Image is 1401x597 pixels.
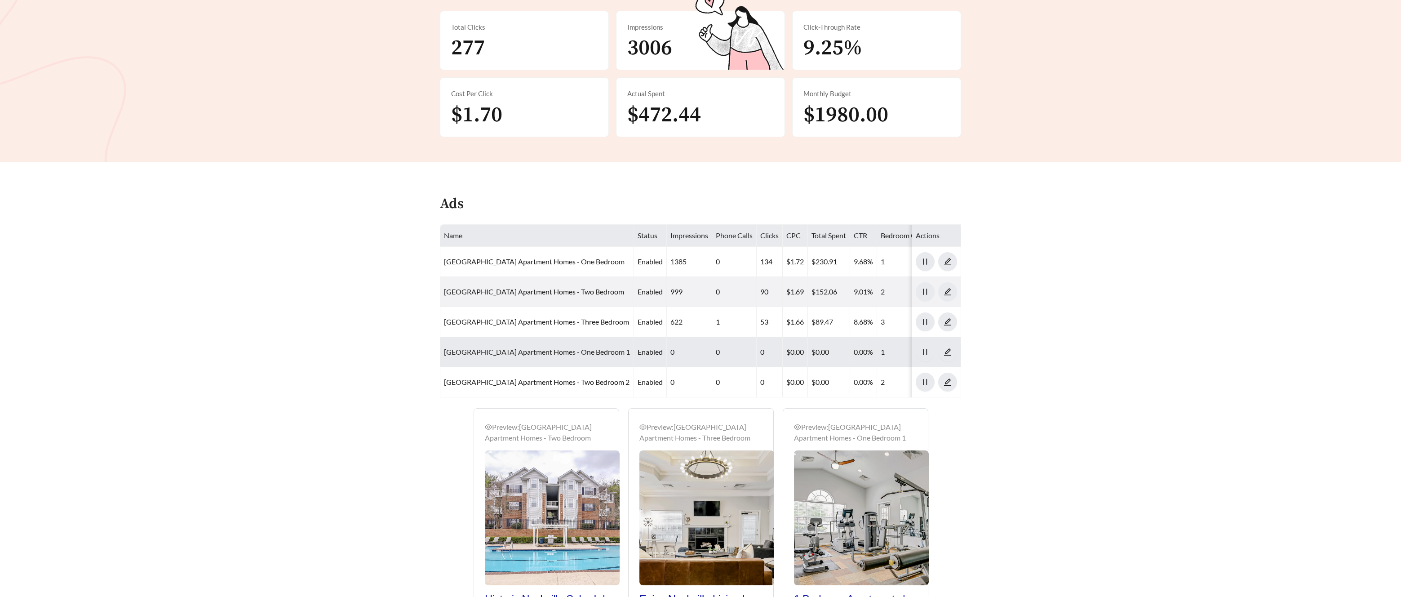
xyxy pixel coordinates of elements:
div: Preview: [GEOGRAPHIC_DATA] Apartment Homes - Three Bedroom [639,422,763,443]
span: $1.70 [451,102,502,129]
td: 9.68% [850,247,877,277]
td: 3 [877,307,935,337]
span: $1980.00 [803,102,888,129]
span: pause [916,258,934,266]
span: 9.25% [803,35,862,62]
img: Preview_Waterford Landing Apartment Homes - One Bedroom 1 [794,450,929,585]
span: eye [639,423,647,431]
td: $0.00 [808,337,850,367]
span: pause [916,318,934,326]
td: 1 [877,247,935,277]
button: edit [938,312,957,331]
td: 1 [712,307,757,337]
button: edit [938,373,957,392]
a: edit [938,257,957,266]
td: $0.00 [808,367,850,397]
a: edit [938,317,957,326]
span: enabled [638,257,663,266]
span: edit [939,348,957,356]
td: 0 [667,367,712,397]
img: Preview_Waterford Landing Apartment Homes - Two Bedroom [485,450,620,585]
div: Preview: [GEOGRAPHIC_DATA] Apartment Homes - Two Bedroom [485,422,608,443]
th: Status [634,225,667,247]
td: 0 [712,367,757,397]
span: pause [916,378,934,386]
button: pause [916,282,935,301]
div: Preview: [GEOGRAPHIC_DATA] Apartment Homes - One Bedroom 1 [794,422,917,443]
span: edit [939,378,957,386]
span: enabled [638,317,663,326]
td: 2 [877,277,935,307]
th: Phone Calls [712,225,757,247]
span: 277 [451,35,485,62]
a: [GEOGRAPHIC_DATA] Apartment Homes - Two Bedroom 2 [444,378,630,386]
span: edit [939,258,957,266]
td: $152.06 [808,277,850,307]
span: pause [916,348,934,356]
td: 9.01% [850,277,877,307]
span: edit [939,288,957,296]
td: 0 [667,337,712,367]
td: $230.91 [808,247,850,277]
a: [GEOGRAPHIC_DATA] Apartment Homes - One Bedroom [444,257,625,266]
h4: Ads [440,196,464,212]
td: 0 [712,337,757,367]
td: 134 [757,247,783,277]
button: pause [916,373,935,392]
button: pause [916,312,935,331]
td: 622 [667,307,712,337]
td: $1.66 [783,307,808,337]
span: CTR [854,231,867,240]
span: $472.44 [627,102,701,129]
a: [GEOGRAPHIC_DATA] Apartment Homes - One Bedroom 1 [444,348,630,356]
div: Total Clicks [451,22,598,32]
span: edit [939,318,957,326]
a: [GEOGRAPHIC_DATA] Apartment Homes - Three Bedroom [444,317,629,326]
div: Cost Per Click [451,89,598,99]
span: enabled [638,378,663,386]
button: pause [916,252,935,271]
span: eye [794,423,801,431]
th: Total Spent [808,225,850,247]
td: 999 [667,277,712,307]
button: edit [938,343,957,361]
th: Actions [912,225,961,247]
td: 0.00% [850,337,877,367]
a: edit [938,348,957,356]
div: Click-Through Rate [803,22,950,32]
span: enabled [638,348,663,356]
td: 1385 [667,247,712,277]
td: 0 [712,277,757,307]
td: $1.72 [783,247,808,277]
span: eye [485,423,492,431]
a: edit [938,287,957,296]
td: 0 [757,367,783,397]
span: enabled [638,287,663,296]
span: pause [916,288,934,296]
span: CPC [786,231,801,240]
th: Impressions [667,225,712,247]
div: Impressions [627,22,774,32]
div: Monthly Budget [803,89,950,99]
a: edit [938,378,957,386]
td: 1 [877,337,935,367]
th: Name [440,225,634,247]
a: [GEOGRAPHIC_DATA] Apartment Homes - Two Bedroom [444,287,624,296]
button: pause [916,343,935,361]
td: $0.00 [783,367,808,397]
td: $89.47 [808,307,850,337]
td: 90 [757,277,783,307]
td: $1.69 [783,277,808,307]
div: Actual Spent [627,89,774,99]
td: 0.00% [850,367,877,397]
button: edit [938,252,957,271]
th: Clicks [757,225,783,247]
button: edit [938,282,957,301]
td: 2 [877,367,935,397]
td: $0.00 [783,337,808,367]
th: Bedroom Count [877,225,935,247]
td: 0 [757,337,783,367]
img: Preview_Waterford Landing Apartment Homes - Three Bedroom [639,450,774,585]
td: 8.68% [850,307,877,337]
td: 53 [757,307,783,337]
